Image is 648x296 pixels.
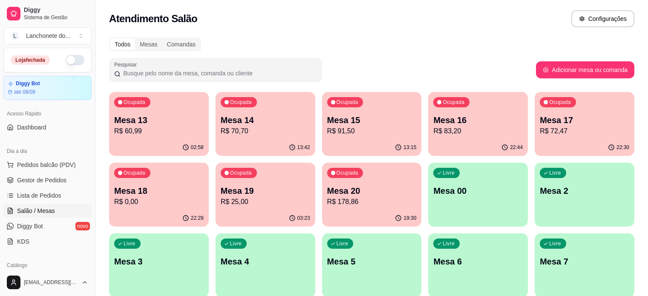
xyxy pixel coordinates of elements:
[17,123,46,132] span: Dashboard
[540,126,629,136] p: R$ 72,47
[109,163,209,227] button: OcupadaMesa 18R$ 0,0022:29
[191,144,204,151] p: 02:58
[11,32,19,40] span: L
[540,185,629,197] p: Mesa 2
[433,185,523,197] p: Mesa 00
[571,10,634,27] button: Configurações
[322,92,422,156] button: OcupadaMesa 15R$ 91,5013:15
[3,76,92,100] a: Diggy Botaté 08/09
[535,163,634,227] button: LivreMesa 2
[114,114,204,126] p: Mesa 13
[3,272,92,293] button: [EMAIL_ADDRESS][DOMAIN_NAME]
[536,61,634,78] button: Adicionar mesa ou comanda
[17,161,76,169] span: Pedidos balcão (PDV)
[3,235,92,248] a: KDS
[230,170,252,176] p: Ocupada
[3,189,92,202] a: Lista de Pedidos
[428,92,528,156] button: OcupadaMesa 16R$ 83,2022:44
[443,99,464,106] p: Ocupada
[114,256,204,267] p: Mesa 3
[3,107,92,121] div: Acesso Rápido
[24,279,78,286] span: [EMAIL_ADDRESS][DOMAIN_NAME]
[549,170,561,176] p: Livre
[162,38,201,50] div: Comandas
[16,80,40,87] article: Diggy Bot
[3,121,92,134] a: Dashboard
[327,126,417,136] p: R$ 91,50
[124,240,135,247] p: Livre
[327,197,417,207] p: R$ 178,86
[135,38,162,50] div: Mesas
[3,27,92,44] button: Select a team
[221,185,310,197] p: Mesa 19
[403,215,416,221] p: 19:30
[221,256,310,267] p: Mesa 4
[297,215,310,221] p: 03:23
[433,114,523,126] p: Mesa 16
[221,126,310,136] p: R$ 70,70
[221,114,310,126] p: Mesa 14
[114,197,204,207] p: R$ 0,00
[3,204,92,218] a: Salão / Mesas
[337,240,348,247] p: Livre
[3,158,92,172] button: Pedidos balcão (PDV)
[443,240,455,247] p: Livre
[540,114,629,126] p: Mesa 17
[121,69,317,78] input: Pesquisar
[216,92,315,156] button: OcupadaMesa 14R$ 70,7013:42
[24,6,88,14] span: Diggy
[109,92,209,156] button: OcupadaMesa 13R$ 60,9902:58
[327,114,417,126] p: Mesa 15
[17,222,43,230] span: Diggy Bot
[124,99,145,106] p: Ocupada
[109,12,197,26] h2: Atendimento Salão
[14,89,35,95] article: até 08/09
[114,126,204,136] p: R$ 60,99
[17,191,61,200] span: Lista de Pedidos
[66,55,84,65] button: Alterar Status
[216,163,315,227] button: OcupadaMesa 19R$ 25,0003:23
[549,240,561,247] p: Livre
[17,176,66,184] span: Gestor de Pedidos
[540,256,629,267] p: Mesa 7
[110,38,135,50] div: Todos
[17,237,29,246] span: KDS
[3,219,92,233] a: Diggy Botnovo
[114,61,140,68] label: Pesquisar
[3,259,92,272] div: Catálogo
[11,55,50,65] div: Loja fechada
[510,144,523,151] p: 22:44
[17,207,55,215] span: Salão / Mesas
[337,99,358,106] p: Ocupada
[3,173,92,187] a: Gestor de Pedidos
[3,3,92,24] a: DiggySistema de Gestão
[322,163,422,227] button: OcupadaMesa 20R$ 178,8619:30
[327,256,417,267] p: Mesa 5
[24,14,88,21] span: Sistema de Gestão
[3,144,92,158] div: Dia a dia
[616,144,629,151] p: 22:30
[114,185,204,197] p: Mesa 18
[337,170,358,176] p: Ocupada
[403,144,416,151] p: 13:15
[230,240,242,247] p: Livre
[433,256,523,267] p: Mesa 6
[433,126,523,136] p: R$ 83,20
[297,144,310,151] p: 13:42
[230,99,252,106] p: Ocupada
[443,170,455,176] p: Livre
[535,92,634,156] button: OcupadaMesa 17R$ 72,4722:30
[221,197,310,207] p: R$ 25,00
[549,99,571,106] p: Ocupada
[124,170,145,176] p: Ocupada
[26,32,70,40] div: Lanchonete do ...
[428,163,528,227] button: LivreMesa 00
[327,185,417,197] p: Mesa 20
[191,215,204,221] p: 22:29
